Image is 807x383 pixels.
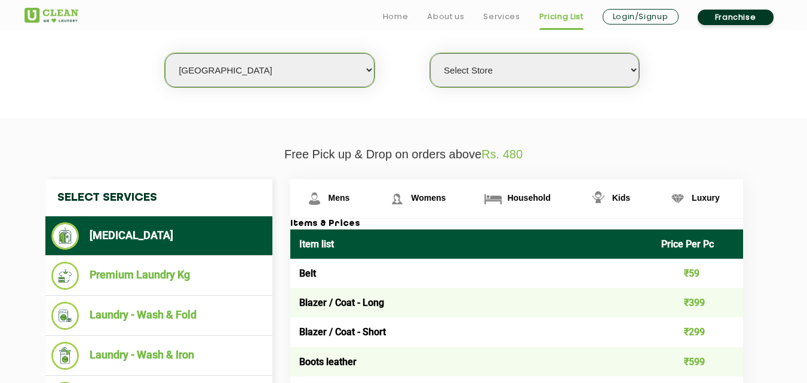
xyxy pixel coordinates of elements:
[427,10,464,24] a: About us
[304,188,325,209] img: Mens
[329,193,350,203] span: Mens
[290,259,653,288] td: Belt
[386,188,407,209] img: Womens
[612,193,630,203] span: Kids
[603,9,679,24] a: Login/Signup
[692,193,720,203] span: Luxury
[481,148,523,161] span: Rs. 480
[411,193,446,203] span: Womens
[652,229,743,259] th: Price Per Pc
[290,347,653,376] td: Boots leather
[24,148,783,161] p: Free Pick up & Drop on orders above
[45,179,272,216] h4: Select Services
[51,302,79,330] img: Laundry - Wash & Fold
[51,222,266,250] li: [MEDICAL_DATA]
[652,259,743,288] td: ₹59
[588,188,609,209] img: Kids
[667,188,688,209] img: Luxury
[698,10,774,25] a: Franchise
[652,288,743,317] td: ₹399
[51,342,79,370] img: Laundry - Wash & Iron
[51,262,79,290] img: Premium Laundry Kg
[652,347,743,376] td: ₹599
[539,10,584,24] a: Pricing List
[51,262,266,290] li: Premium Laundry Kg
[51,222,79,250] img: Dry Cleaning
[483,188,504,209] img: Household
[51,302,266,330] li: Laundry - Wash & Fold
[483,10,520,24] a: Services
[383,10,409,24] a: Home
[51,342,266,370] li: Laundry - Wash & Iron
[290,288,653,317] td: Blazer / Coat - Long
[507,193,550,203] span: Household
[290,317,653,347] td: Blazer / Coat - Short
[24,8,78,23] img: UClean Laundry and Dry Cleaning
[290,219,743,229] h3: Items & Prices
[652,317,743,347] td: ₹299
[290,229,653,259] th: Item list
